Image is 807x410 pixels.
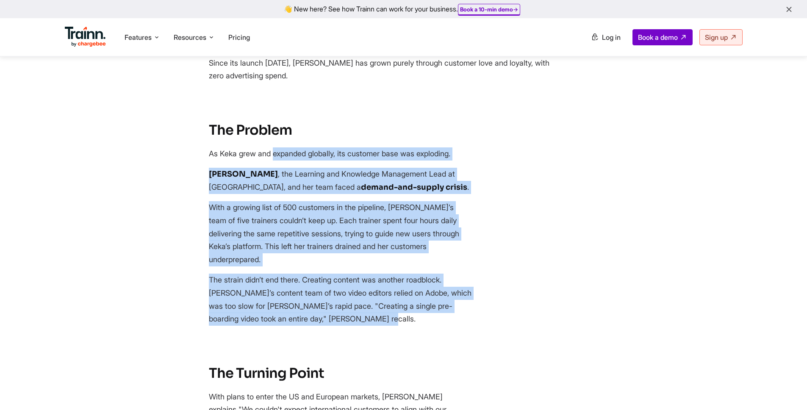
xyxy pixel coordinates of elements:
p: As Keka grew and expanded globally, its customer base was exploding. [209,147,471,161]
a: Log in [586,30,626,45]
p: Keka is India’s leading employee-centric HR platform, trusted by over 10,000 businesses worldwide... [209,44,556,83]
b: demand-and-supply crisis [361,183,467,192]
span: Log in [602,33,621,42]
a: Pricing [228,33,250,42]
p: The strain didn’t end there. Creating content was another roadblock. [PERSON_NAME]’s content team... [209,274,471,325]
span: Sign up [705,33,728,42]
p: , the Learning and Knowledge Management Lead at [GEOGRAPHIC_DATA], and her team faced a . [209,168,471,194]
b: [PERSON_NAME] [209,169,278,179]
p: With a growing list of 500 customers in the pipeline, [PERSON_NAME]’s team of five trainers could... [209,201,471,266]
span: Resources [174,33,206,42]
div: 👋 New here? See how Trainn can work for your business. [5,5,802,13]
b: Book a 10-min demo [460,6,513,13]
iframe: Chat Widget [765,369,807,410]
a: Book a 10-min demo→ [460,6,518,13]
span: Features [125,33,152,42]
a: Book a demo [632,29,693,45]
a: Sign up [699,29,743,45]
img: Trainn Logo [65,27,106,47]
h2: The Turning Point [209,364,556,383]
h2: The Problem [209,121,556,140]
span: Book a demo [638,33,678,42]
